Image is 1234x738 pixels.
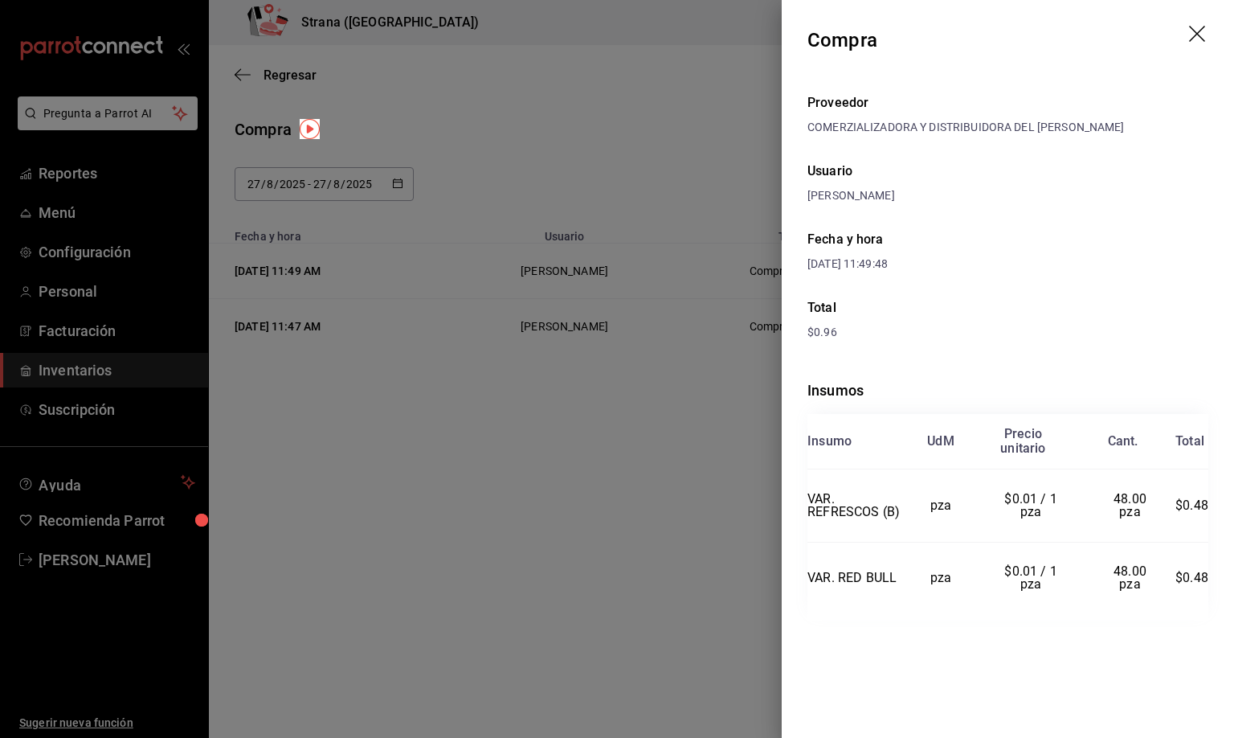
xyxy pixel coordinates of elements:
td: VAR. RED BULL [807,542,904,614]
td: pza [904,469,977,543]
button: drag [1189,26,1208,45]
span: 48.00 pza [1113,491,1150,519]
div: Total [1175,434,1204,449]
div: COMERZIALIZADORA Y DISTRIBUIDORA DEL [PERSON_NAME] [807,119,1208,136]
td: VAR. REFRESCOS (B) [807,469,904,543]
div: Cant. [1108,434,1138,449]
div: UdM [927,434,954,449]
div: Total [807,298,1208,318]
div: Fecha y hora [807,230,1008,249]
div: Usuario [807,162,1208,181]
div: Insumos [807,379,1208,401]
div: Proveedor [807,93,1208,113]
div: Precio unitario [1000,427,1045,456]
td: pza [904,542,977,614]
span: 48.00 pza [1113,564,1150,592]
span: $0.01 / 1 pza [1004,564,1060,592]
span: $0.48 [1175,498,1208,513]
img: Tooltip marker [300,119,320,139]
div: [DATE] 11:49:48 [807,256,1008,273]
div: [PERSON_NAME] [807,187,1208,204]
div: Compra [807,26,877,55]
span: $0.01 / 1 pza [1004,491,1060,519]
div: Insumo [807,434,852,449]
span: $0.48 [1175,570,1208,585]
span: $0.96 [807,326,837,338]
